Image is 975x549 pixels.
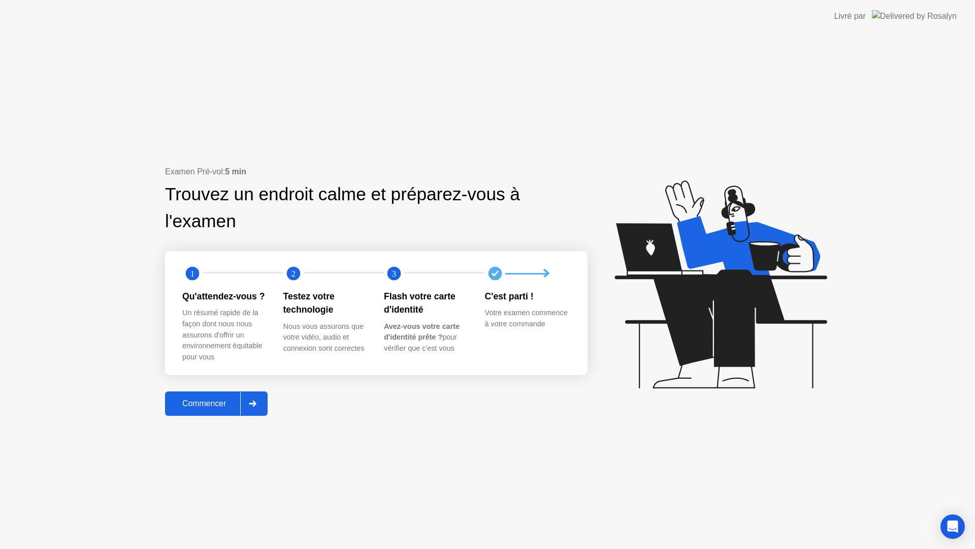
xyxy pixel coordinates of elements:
[283,321,368,354] div: Nous vous assurons que votre vidéo, audio et connexion sont correctes
[392,269,396,279] text: 3
[225,167,246,176] b: 5 min
[384,290,469,317] div: Flash votre carte d'identité
[872,10,957,22] img: Delivered by Rosalyn
[940,514,965,539] div: Open Intercom Messenger
[168,399,240,408] div: Commencer
[165,166,588,178] div: Examen Pré-vol:
[291,269,295,279] text: 2
[485,290,570,303] div: C'est parti !
[182,290,267,303] div: Qu'attendez-vous ?
[283,290,368,317] div: Testez votre technologie
[384,321,469,354] div: pour vérifier que c'est vous
[485,308,570,329] div: Votre examen commence à votre commande
[190,269,194,279] text: 1
[165,181,523,235] div: Trouvez un endroit calme et préparez-vous à l'examen
[834,10,866,22] div: Livré par
[165,391,268,416] button: Commencer
[182,308,267,362] div: Un résumé rapide de la façon dont nous nous assurons d'offrir un environnement équitable pour vous
[384,322,460,342] b: Avez-vous votre carte d'identité prête ?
